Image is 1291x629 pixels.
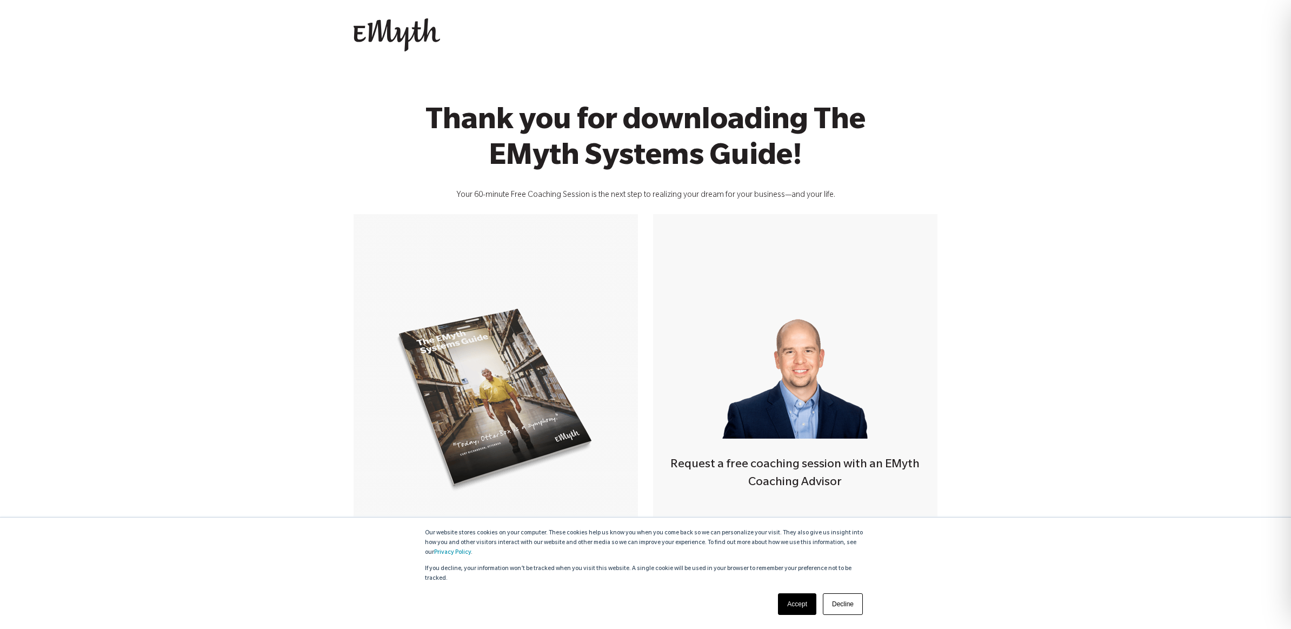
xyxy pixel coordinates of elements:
span: Your 60-minute Free Coaching Session is the next step to realizing your dream for your business—a... [456,191,835,200]
h4: Request a free coaching session with an EMyth Coaching Advisor [653,456,937,493]
img: systems-mockup-transp [391,302,601,496]
p: Our website stores cookies on your computer. These cookies help us know you when you come back so... [425,528,866,558]
img: EMyth [354,18,440,52]
a: Decline [823,593,863,615]
a: Accept [778,593,816,615]
a: Privacy Policy [434,549,471,556]
h1: Thank you for downloading The EMyth Systems Guide! [386,105,905,177]
p: If you decline, your information won’t be tracked when you visit this website. A single cookie wi... [425,564,866,584]
img: Smart-business-coach.png [717,299,873,439]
